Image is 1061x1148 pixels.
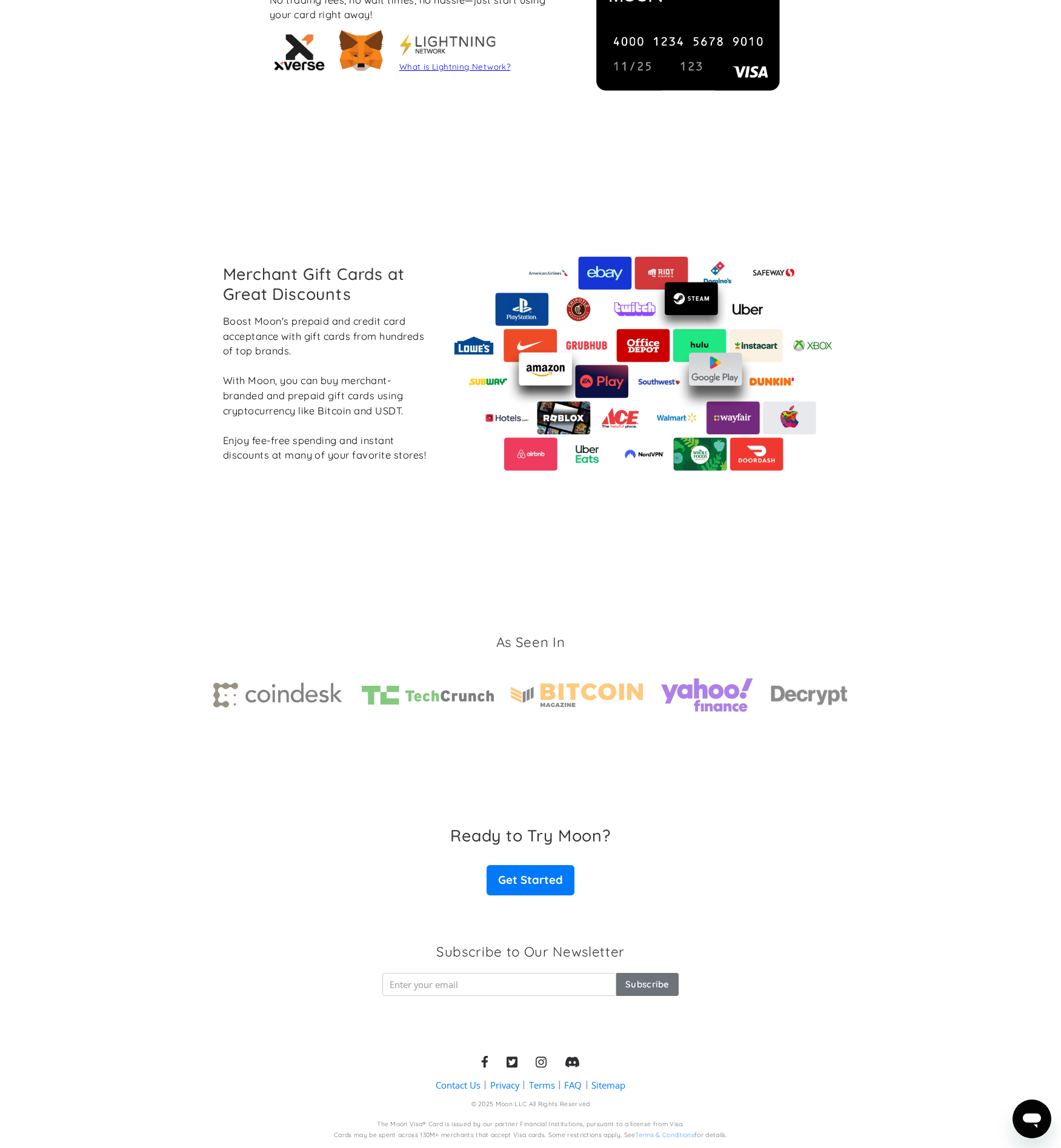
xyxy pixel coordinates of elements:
[616,973,679,996] input: Subscribe
[771,683,848,707] img: decrypt
[399,33,496,57] img: Metamask
[223,314,429,463] div: Boost Moon's prepaid and credit card acceptance with gift cards from hundreds of top brands. With...
[382,973,678,996] form: Newsletter Form
[382,973,616,996] input: Enter your email
[399,62,510,71] a: What is Lightning Network?
[334,1131,727,1140] div: Cards may be spent across 130M+ merchants that accept Visa cards. Some restrictions apply. See fo...
[660,669,754,721] img: yahoo finance
[362,686,494,705] img: TechCrunch
[436,1079,481,1092] a: Contact Us
[591,1079,625,1092] a: Sitemap
[436,943,625,961] h3: Subscribe to Our Newsletter
[471,1100,590,1109] div: © 2025 Moon LLC All Rights Reserved
[334,24,388,79] img: Metamask
[529,1079,555,1092] a: Terms
[223,264,429,303] h2: Merchant Gift Cards at Great Discounts
[564,1079,582,1092] a: FAQ
[450,826,610,845] h3: Ready to Try Moon?
[1013,1100,1051,1138] iframe: Button to launch messaging window
[496,633,565,652] h3: As Seen In
[635,1131,694,1139] a: Terms & Conditions
[487,865,574,895] a: Get Started
[511,683,643,707] img: Bitcoin magazine
[447,256,840,471] img: Moon's vast catalog of merchant gift cards
[490,1079,519,1092] a: Privacy
[377,1120,684,1129] div: The Moon Visa® Card is issued by our partner Financial Institutions, pursuant to a license from V...
[270,27,330,76] img: xVerse
[213,683,345,708] img: Coindesk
